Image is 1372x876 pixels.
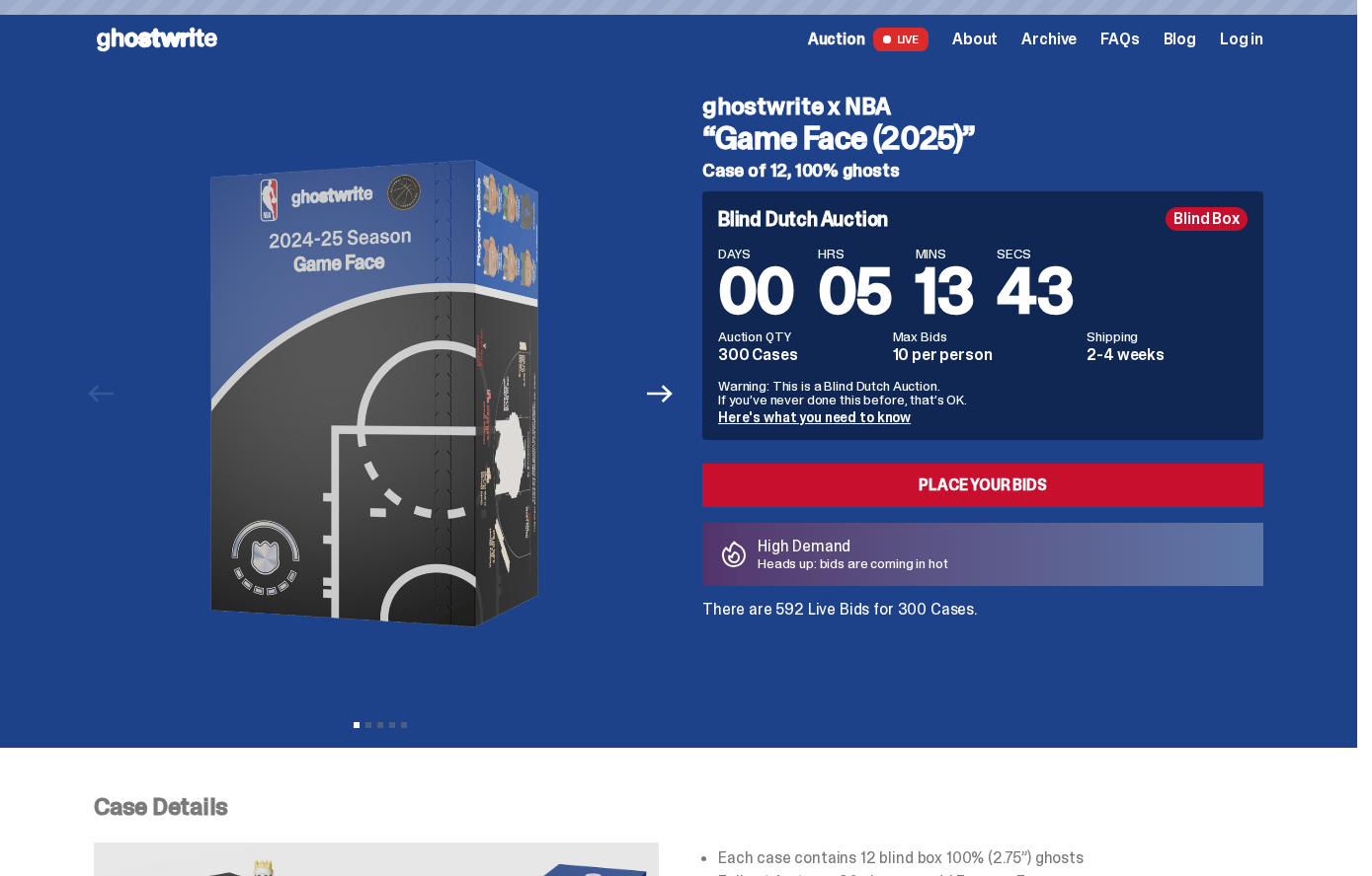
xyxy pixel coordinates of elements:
[1100,32,1139,47] a: FAQs
[377,722,383,728] button: View slide 3
[94,795,1263,819] p: Case Details
[758,556,948,570] p: Heads up: bids are coming in hot
[893,329,1076,343] dt: Max Bids
[818,247,892,260] span: HRS
[389,722,395,728] button: View slide 4
[1164,32,1196,47] a: Blog
[1021,32,1077,47] a: Archive
[1220,32,1263,47] a: Log in
[808,32,865,47] span: Auction
[808,28,928,51] a: Auction LIVE
[952,32,998,47] a: About
[758,539,948,554] p: High Demand
[702,602,1263,618] p: There are 592 Live Bids for 300 Cases.
[702,162,1263,180] h5: Case of 12, 100% ghosts
[997,247,1073,260] span: SECS
[1087,347,1248,363] dd: 2-4 weeks
[873,28,929,51] span: LIVE
[718,408,911,426] a: Here's what you need to know
[365,722,371,728] button: View slide 2
[638,372,682,415] button: Next
[1087,329,1248,343] dt: Shipping
[718,850,1263,866] li: Each case contains 12 blind box 100% (2.75”) ghosts
[401,722,407,728] button: View slide 5
[718,379,1248,406] p: Warning: This is a Blind Dutch Auction. If you’ve never done this before, that’s OK.
[128,79,632,708] img: NBA-Hero-1.png
[893,347,1076,363] dd: 10 per person
[1166,207,1248,231] div: Blind Box
[718,251,794,332] span: 00
[702,122,1263,154] h3: “Game Face (2025)”
[718,329,881,343] dt: Auction QTY
[354,722,360,728] button: View slide 1
[702,464,1263,507] a: Place your Bids
[718,209,888,229] h4: Blind Dutch Auction
[718,347,881,363] dd: 300 Cases
[997,251,1073,332] span: 43
[916,251,974,332] span: 13
[818,251,892,332] span: 05
[916,247,974,260] span: MINS
[718,247,794,260] span: DAYS
[702,95,1263,118] h4: ghostwrite x NBA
